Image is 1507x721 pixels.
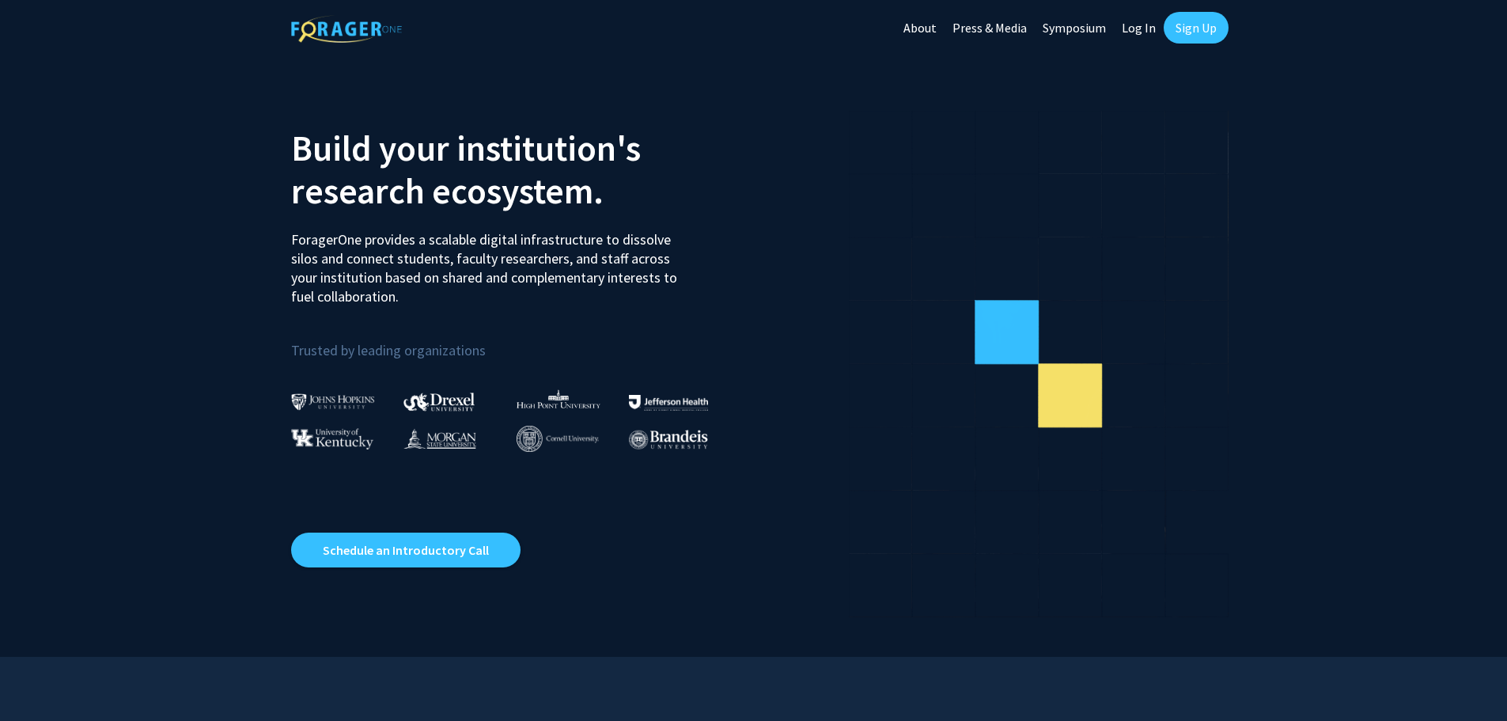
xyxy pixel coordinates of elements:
[291,428,373,450] img: University of Kentucky
[1164,12,1229,44] a: Sign Up
[291,15,402,43] img: ForagerOne Logo
[291,533,521,567] a: Opens in a new tab
[403,428,476,449] img: Morgan State University
[403,393,475,411] img: Drexel University
[517,426,599,452] img: Cornell University
[291,319,742,362] p: Trusted by leading organizations
[291,127,742,212] h2: Build your institution's research ecosystem.
[291,218,688,306] p: ForagerOne provides a scalable digital infrastructure to dissolve silos and connect students, fac...
[629,395,708,410] img: Thomas Jefferson University
[291,393,375,410] img: Johns Hopkins University
[629,430,708,450] img: Brandeis University
[517,389,600,408] img: High Point University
